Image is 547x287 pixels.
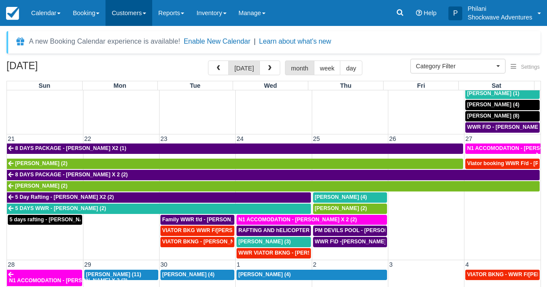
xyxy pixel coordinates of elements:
[15,183,67,189] span: [PERSON_NAME] (2)
[505,61,545,73] button: Settings
[465,100,540,110] a: [PERSON_NAME] (4)
[7,159,463,169] a: [PERSON_NAME] (2)
[238,271,291,277] span: [PERSON_NAME] (4)
[15,205,106,211] span: 5 DAYS WWR - [PERSON_NAME] (2)
[312,261,317,268] span: 2
[315,239,402,245] span: WWR F\D -[PERSON_NAME] X2 (2)
[315,205,367,211] span: [PERSON_NAME] (2)
[162,239,260,245] span: VIATOR BKNG - [PERSON_NAME] 2 (2)
[238,227,402,233] span: RAFTING AND hELICOPTER PACKAGE - [PERSON_NAME] X1 (1)
[467,13,532,22] p: Shockwave Adventures
[7,135,16,142] span: 21
[160,237,234,247] a: VIATOR BKNG - [PERSON_NAME] 2 (2)
[9,277,128,284] span: N1 ACCOMODATION - [PERSON_NAME] X 2 (2)
[492,82,501,89] span: Sat
[388,261,393,268] span: 3
[7,270,82,286] a: N1 ACCOMODATION - [PERSON_NAME] X 2 (2)
[162,271,214,277] span: [PERSON_NAME] (4)
[7,192,311,203] a: 5 Day Rafting - [PERSON_NAME] X2 (2)
[15,145,126,151] span: 8 DAYS PACKAGE - [PERSON_NAME] X2 (1)
[315,194,367,200] span: [PERSON_NAME] (4)
[417,82,425,89] span: Fri
[8,215,82,225] a: 5 days rafting - [PERSON_NAME] (1)
[467,4,532,13] p: Philani
[259,38,331,45] a: Learn about what's new
[113,82,126,89] span: Mon
[6,7,19,20] img: checkfront-main-nav-mini-logo.png
[340,61,362,75] button: day
[237,215,387,225] a: N1 ACCOMODATION - [PERSON_NAME] X 2 (2)
[160,270,234,280] a: [PERSON_NAME] (4)
[190,82,201,89] span: Tue
[236,261,241,268] span: 1
[448,6,462,20] div: P
[313,192,387,203] a: [PERSON_NAME] (4)
[467,113,519,119] span: [PERSON_NAME] (8)
[312,135,321,142] span: 25
[162,227,319,233] span: VIATOR BKG WWR F/[PERSON_NAME] [PERSON_NAME] 2 (2)
[15,194,114,200] span: 5 Day Rafting - [PERSON_NAME] X2 (2)
[467,90,519,96] span: [PERSON_NAME] (1)
[6,61,116,77] h2: [DATE]
[464,261,470,268] span: 4
[465,111,540,121] a: [PERSON_NAME] (8)
[38,82,50,89] span: Sun
[264,82,277,89] span: Wed
[160,215,234,225] a: Family WWR f/d - [PERSON_NAME] X 4 (4)
[7,181,540,191] a: [PERSON_NAME] (2)
[10,217,101,223] span: 5 days rafting - [PERSON_NAME] (1)
[416,62,494,70] span: Category Filter
[7,261,16,268] span: 28
[465,270,540,280] a: VIATOR BKNG - WWR F/[PERSON_NAME] 3 (3)
[285,61,314,75] button: month
[313,226,387,236] a: PM DEVILS POOL - [PERSON_NAME] X 2 (2)
[410,59,505,73] button: Category Filter
[236,135,244,142] span: 24
[160,226,234,236] a: VIATOR BKG WWR F/[PERSON_NAME] [PERSON_NAME] 2 (2)
[184,37,250,46] button: Enable New Calendar
[521,64,540,70] span: Settings
[313,237,387,247] a: WWR F\D -[PERSON_NAME] X2 (2)
[162,217,269,223] span: Family WWR f/d - [PERSON_NAME] X 4 (4)
[83,135,92,142] span: 22
[465,122,540,133] a: WWR F/D - [PERSON_NAME] X 1 (1)
[388,135,397,142] span: 26
[29,36,180,47] div: A new Booking Calendar experience is available!
[237,248,310,258] a: WWR VIATOR BKNG - [PERSON_NAME] 2 (2)
[15,172,128,178] span: 8 DAYS PACKAGE - [PERSON_NAME] X 2 (2)
[7,170,540,180] a: 8 DAYS PACKAGE - [PERSON_NAME] X 2 (2)
[416,10,422,16] i: Help
[7,143,463,154] a: 8 DAYS PACKAGE - [PERSON_NAME] X2 (1)
[238,239,291,245] span: [PERSON_NAME] (3)
[424,10,437,16] span: Help
[15,160,67,166] span: [PERSON_NAME] (2)
[238,217,357,223] span: N1 ACCOMODATION - [PERSON_NAME] X 2 (2)
[237,237,310,247] a: [PERSON_NAME] (3)
[84,270,158,280] a: [PERSON_NAME] (11)
[7,204,311,214] a: 5 DAYS WWR - [PERSON_NAME] (2)
[254,38,256,45] span: |
[160,135,168,142] span: 23
[237,270,387,280] a: [PERSON_NAME] (4)
[228,61,260,75] button: [DATE]
[313,204,387,214] a: [PERSON_NAME] (2)
[465,89,540,99] a: [PERSON_NAME] (1)
[340,82,351,89] span: Thu
[467,102,519,108] span: [PERSON_NAME] (4)
[238,250,352,256] span: WWR VIATOR BKNG - [PERSON_NAME] 2 (2)
[465,159,540,169] a: Viator booking WWR F/d - [PERSON_NAME] 3 (3)
[314,61,341,75] button: week
[237,226,310,236] a: RAFTING AND hELICOPTER PACKAGE - [PERSON_NAME] X1 (1)
[83,261,92,268] span: 29
[315,227,426,233] span: PM DEVILS POOL - [PERSON_NAME] X 2 (2)
[86,271,141,277] span: [PERSON_NAME] (11)
[465,143,541,154] a: N1 ACCOMODATION - [PERSON_NAME] X 2 (2)
[464,135,473,142] span: 27
[160,261,168,268] span: 30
